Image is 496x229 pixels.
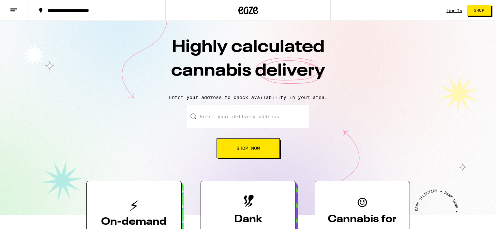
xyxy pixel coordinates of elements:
button: Shop Now [217,138,280,158]
p: Enter your address to check availability in your area. [7,95,489,100]
input: Enter your delivery address [187,105,309,128]
div: Log In [446,8,462,13]
span: Shop [474,8,484,12]
h1: Highly calculated cannabis delivery [134,36,362,90]
span: Shop Now [236,146,260,150]
button: Shop [467,5,491,16]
